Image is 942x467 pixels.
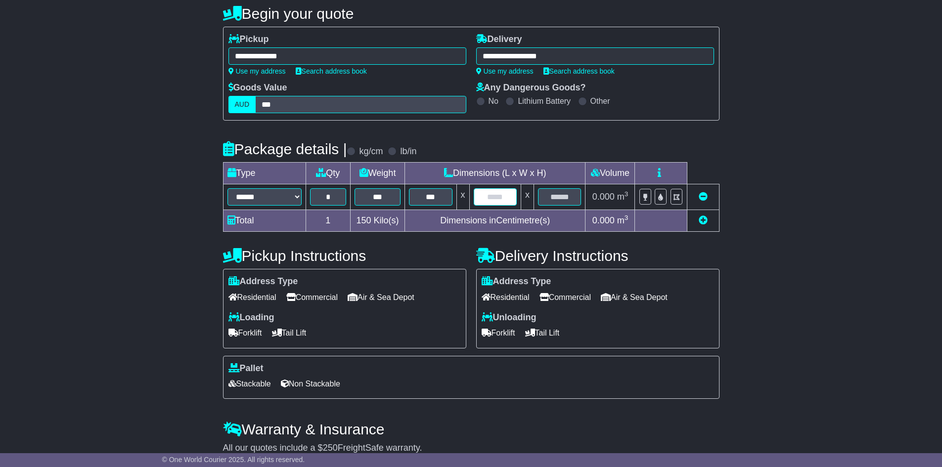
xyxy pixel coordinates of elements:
label: Goods Value [228,83,287,93]
span: m [617,215,628,225]
h4: Begin your quote [223,5,719,22]
label: kg/cm [359,146,383,157]
span: Air & Sea Depot [348,290,414,305]
span: Air & Sea Depot [601,290,668,305]
span: 150 [357,215,371,225]
span: Non Stackable [281,376,340,391]
span: Forklift [228,325,262,340]
span: 250 [323,443,338,453]
label: Pallet [228,363,264,374]
span: 0.000 [592,215,615,225]
h4: Pickup Instructions [223,248,466,264]
td: x [521,184,534,210]
span: Tail Lift [272,325,307,340]
label: Any Dangerous Goods? [476,83,586,93]
label: Address Type [228,276,298,287]
td: Kilo(s) [351,210,405,232]
span: Tail Lift [525,325,560,340]
span: m [617,192,628,202]
span: © One World Courier 2025. All rights reserved. [162,456,305,464]
label: Lithium Battery [518,96,571,106]
a: Search address book [543,67,615,75]
h4: Delivery Instructions [476,248,719,264]
label: No [489,96,498,106]
h4: Package details | [223,141,347,157]
td: Type [223,163,306,184]
label: Loading [228,312,274,323]
div: All our quotes include a $ FreightSafe warranty. [223,443,719,454]
span: Residential [482,290,530,305]
a: Use my address [228,67,286,75]
label: AUD [228,96,256,113]
td: Dimensions (L x W x H) [405,163,585,184]
label: lb/in [400,146,416,157]
label: Unloading [482,312,537,323]
span: Commercial [539,290,591,305]
a: Search address book [296,67,367,75]
td: Dimensions in Centimetre(s) [405,210,585,232]
a: Add new item [699,215,708,225]
h4: Warranty & Insurance [223,421,719,437]
a: Use my address [476,67,534,75]
td: Volume [585,163,635,184]
a: Remove this item [699,192,708,202]
span: 0.000 [592,192,615,202]
span: Stackable [228,376,271,391]
span: Forklift [482,325,515,340]
label: Address Type [482,276,551,287]
span: Commercial [286,290,338,305]
td: 1 [306,210,351,232]
td: Qty [306,163,351,184]
td: Total [223,210,306,232]
label: Pickup [228,34,269,45]
label: Delivery [476,34,522,45]
sup: 3 [625,190,628,198]
td: Weight [351,163,405,184]
label: Other [590,96,610,106]
sup: 3 [625,214,628,221]
span: Residential [228,290,276,305]
td: x [456,184,469,210]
